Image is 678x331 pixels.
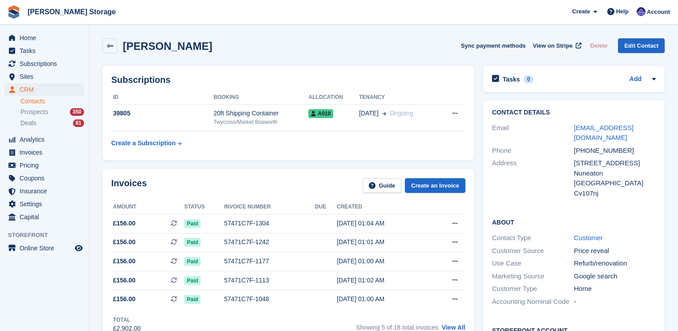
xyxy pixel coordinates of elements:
[359,109,379,118] span: [DATE]
[224,257,315,266] div: 57471C7F-1177
[111,90,214,105] th: ID
[4,198,84,210] a: menu
[8,231,89,240] span: Storefront
[4,83,84,96] a: menu
[618,38,665,53] a: Edit Contact
[4,242,84,254] a: menu
[574,284,656,294] div: Home
[20,97,84,106] a: Contacts
[442,324,465,331] a: View All
[20,107,84,117] a: Prospects 350
[647,8,670,16] span: Account
[574,297,656,307] div: -
[356,324,438,331] span: Showing 5 of 18 total invoices
[503,75,520,83] h2: Tasks
[574,158,656,168] div: [STREET_ADDRESS]
[4,211,84,223] a: menu
[4,172,84,184] a: menu
[73,119,84,127] div: 81
[492,146,574,156] div: Phone
[337,257,429,266] div: [DATE] 01:00 AM
[492,217,656,226] h2: About
[73,243,84,253] a: Preview store
[20,198,73,210] span: Settings
[20,32,73,44] span: Home
[337,200,429,214] th: Created
[4,133,84,146] a: menu
[111,135,182,151] a: Create a Subscription
[20,242,73,254] span: Online Store
[20,57,73,70] span: Subscriptions
[4,32,84,44] a: menu
[616,7,629,16] span: Help
[20,45,73,57] span: Tasks
[359,90,438,105] th: Tenancy
[113,257,136,266] span: £156.00
[337,219,429,228] div: [DATE] 01:04 AM
[113,237,136,247] span: £156.00
[4,57,84,70] a: menu
[492,297,574,307] div: Accounting Nominal Code
[111,139,176,148] div: Create a Subscription
[224,219,315,228] div: 57471C7F-1304
[637,7,646,16] img: Tim Sinnott
[492,123,574,143] div: Email
[337,237,429,247] div: [DATE] 01:01 AM
[533,41,573,50] span: View on Stripe
[574,188,656,199] div: Cv107nj
[224,200,315,214] th: Invoice number
[184,276,201,285] span: Paid
[574,234,603,241] a: Customer
[7,5,20,19] img: stora-icon-8386f47178a22dfd0bd8f6a31ec36ba5ce8667c1dd55bd0f319d3a0aa187defe.svg
[184,238,201,247] span: Paid
[113,294,136,304] span: £156.00
[574,146,656,156] div: [PHONE_NUMBER]
[308,90,359,105] th: Allocation
[461,38,526,53] button: Sync payment methods
[20,70,73,83] span: Sites
[308,109,333,118] span: A010
[4,70,84,83] a: menu
[20,108,48,116] span: Prospects
[630,74,642,85] a: Add
[224,237,315,247] div: 57471C7F-1242
[492,109,656,116] h2: Contact Details
[111,178,147,193] h2: Invoices
[390,110,413,117] span: Ongoing
[20,211,73,223] span: Capital
[405,178,465,193] a: Create an Invoice
[337,276,429,285] div: [DATE] 01:02 AM
[24,4,119,19] a: [PERSON_NAME] Storage
[70,108,84,116] div: 350
[20,133,73,146] span: Analytics
[113,276,136,285] span: £156.00
[4,159,84,172] a: menu
[492,258,574,269] div: Use Case
[111,75,465,85] h2: Subscriptions
[214,109,308,118] div: 20ft Shipping Container
[184,200,224,214] th: Status
[111,109,214,118] div: 39805
[184,257,201,266] span: Paid
[492,271,574,282] div: Marketing Source
[574,258,656,269] div: Refurb/renovation
[492,233,574,243] div: Contact Type
[184,219,201,228] span: Paid
[492,284,574,294] div: Customer Type
[113,219,136,228] span: £156.00
[4,45,84,57] a: menu
[574,124,634,142] a: [EMAIL_ADDRESS][DOMAIN_NAME]
[20,119,36,127] span: Deals
[224,294,315,304] div: 57471C7F-1048
[4,146,84,159] a: menu
[184,295,201,304] span: Paid
[574,178,656,188] div: [GEOGRAPHIC_DATA]
[492,246,574,256] div: Customer Source
[20,83,73,96] span: CRM
[574,168,656,179] div: Nuneaton
[20,172,73,184] span: Coupons
[123,40,212,52] h2: [PERSON_NAME]
[214,90,308,105] th: Booking
[524,75,534,83] div: 0
[113,316,141,324] div: Total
